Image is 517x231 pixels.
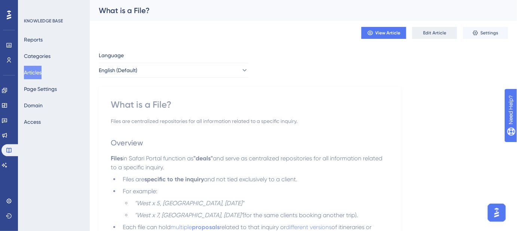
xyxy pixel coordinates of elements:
[99,63,248,78] button: English (Default)
[220,224,286,231] span: related to that inquiry or
[192,224,220,231] strong: proposals
[99,51,124,60] span: Language
[24,18,63,24] div: KNOWLEDGE BASE
[111,99,389,111] div: What is a File?
[123,188,157,195] span: For example:
[171,224,220,231] a: multipleproposals
[423,30,446,36] span: Edit Article
[123,176,144,183] span: Files are
[481,30,499,36] span: Settings
[99,66,137,75] span: English (Default)
[18,2,47,11] span: Need Help?
[135,212,243,219] em: "West x 7, [GEOGRAPHIC_DATA], [DATE]"
[24,66,42,79] button: Articles
[193,155,213,162] strong: "deals"
[24,49,51,63] button: Categories
[111,138,143,147] span: Overview
[486,201,508,224] iframe: UserGuiding AI Assistant Launcher
[463,27,508,39] button: Settings
[361,27,406,39] button: View Article
[24,82,57,96] button: Page Settings
[24,33,43,46] button: Reports
[286,224,331,231] a: different versions
[376,30,401,36] span: View Article
[171,224,192,231] span: multiple
[24,115,41,129] button: Access
[204,176,297,183] span: and not tied exclusively to a client.
[111,155,123,162] strong: Files
[243,212,358,219] span: (for the same clients booking another trip).
[412,27,457,39] button: Edit Article
[123,155,193,162] span: in Safari Portal function as
[123,224,171,231] span: Each file can hold
[135,200,244,207] em: "West x 5, [GEOGRAPHIC_DATA], [DATE]"
[24,99,43,112] button: Domain
[99,5,489,16] div: What is a File?
[111,117,389,126] div: Files are centralized repositories for all information related to a specific inquiry.
[144,176,204,183] strong: specific to the inquiry
[111,155,384,171] span: and serve as centralized repositories for all information related to a specific inquiry.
